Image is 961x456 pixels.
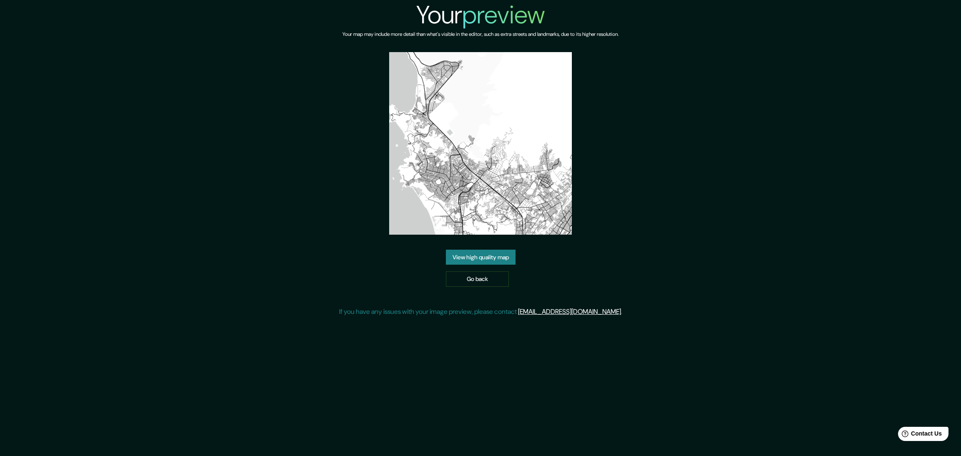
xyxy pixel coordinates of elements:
[339,307,622,317] p: If you have any issues with your image preview, please contact .
[446,250,516,265] a: View high quality map
[518,307,621,316] a: [EMAIL_ADDRESS][DOMAIN_NAME]
[446,271,509,287] a: Go back
[887,423,952,447] iframe: Help widget launcher
[389,52,572,235] img: created-map-preview
[342,30,619,39] h6: Your map may include more detail than what's visible in the editor, such as extra streets and lan...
